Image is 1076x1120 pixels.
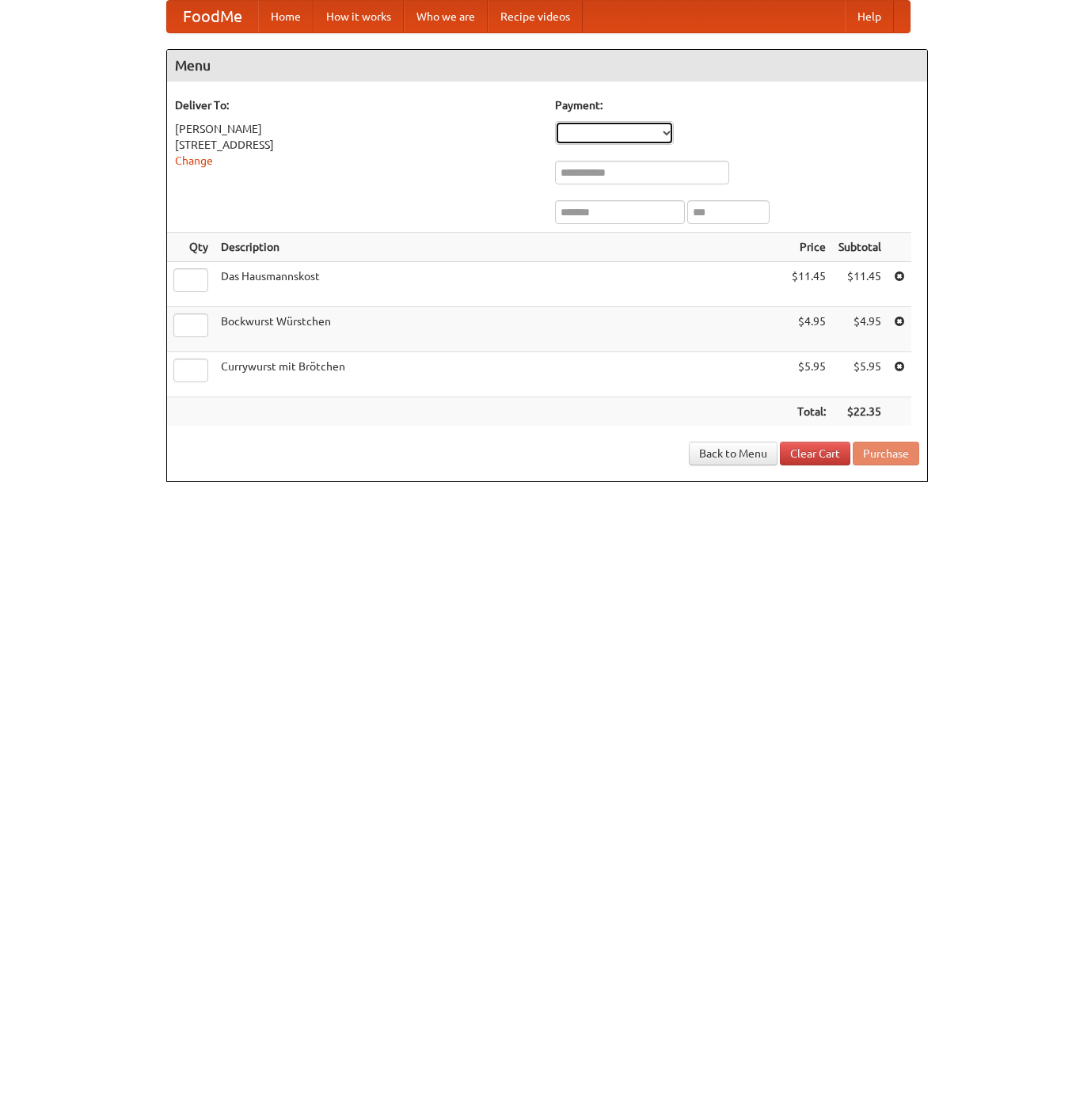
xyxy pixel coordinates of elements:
[845,1,894,32] a: Help
[215,262,785,307] td: Das Hausmannskost
[175,154,213,167] a: Change
[215,233,785,262] th: Description
[832,233,888,262] th: Subtotal
[258,1,314,32] a: Home
[785,233,832,262] th: Price
[785,352,832,397] td: $5.95
[832,262,888,307] td: $11.45
[167,233,215,262] th: Qty
[175,137,539,153] div: [STREET_ADDRESS]
[167,1,258,32] a: FoodMe
[785,262,832,307] td: $11.45
[175,121,539,137] div: [PERSON_NAME]
[785,397,832,427] th: Total:
[167,50,927,82] h4: Menu
[175,97,539,113] h5: Deliver To:
[832,352,888,397] td: $5.95
[488,1,583,32] a: Recipe videos
[215,307,785,352] td: Bockwurst Würstchen
[404,1,488,32] a: Who we are
[555,97,919,113] h5: Payment:
[215,352,785,397] td: Currywurst mit Brötchen
[689,442,778,465] a: Back to Menu
[780,442,850,465] a: Clear Cart
[785,307,832,352] td: $4.95
[853,442,919,465] button: Purchase
[832,307,888,352] td: $4.95
[314,1,404,32] a: How it works
[832,397,888,427] th: $22.35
